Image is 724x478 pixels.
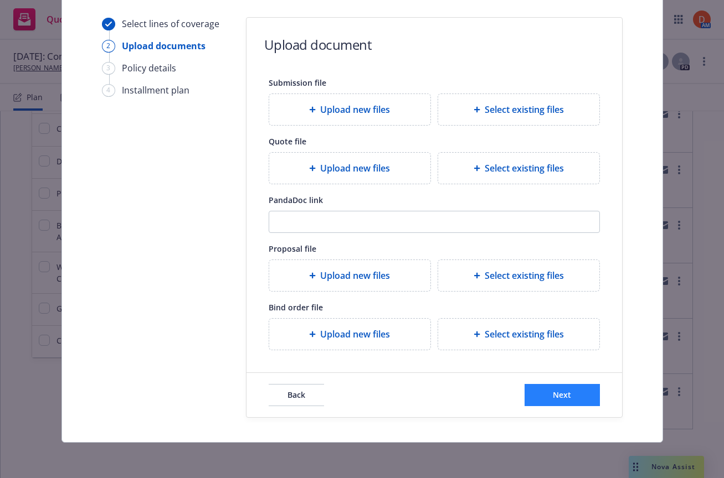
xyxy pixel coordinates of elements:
[269,136,306,147] span: Quote file
[102,84,115,97] div: 4
[264,35,372,54] h1: Upload document
[438,318,600,350] div: Select existing files
[269,259,431,292] div: Upload new files
[525,384,600,406] button: Next
[102,62,115,75] div: 3
[485,103,564,116] span: Select existing files
[122,17,219,30] div: Select lines of coverage
[269,302,323,313] span: Bind order file
[485,162,564,175] span: Select existing files
[320,103,390,116] span: Upload new files
[269,195,323,205] span: PandaDoc link
[320,162,390,175] span: Upload new files
[269,93,431,126] div: Upload new files
[102,40,115,53] div: 2
[553,389,571,400] span: Next
[485,328,564,341] span: Select existing files
[269,318,431,350] div: Upload new files
[269,152,431,184] div: Upload new files
[438,259,600,292] div: Select existing files
[485,269,564,282] span: Select existing files
[122,61,176,75] div: Policy details
[269,384,324,406] button: Back
[320,269,390,282] span: Upload new files
[122,39,206,53] div: Upload documents
[320,328,390,341] span: Upload new files
[438,152,600,184] div: Select existing files
[438,93,600,126] div: Select existing files
[269,243,316,254] span: Proposal file
[287,389,305,400] span: Back
[122,84,189,97] div: Installment plan
[269,77,326,88] span: Submission file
